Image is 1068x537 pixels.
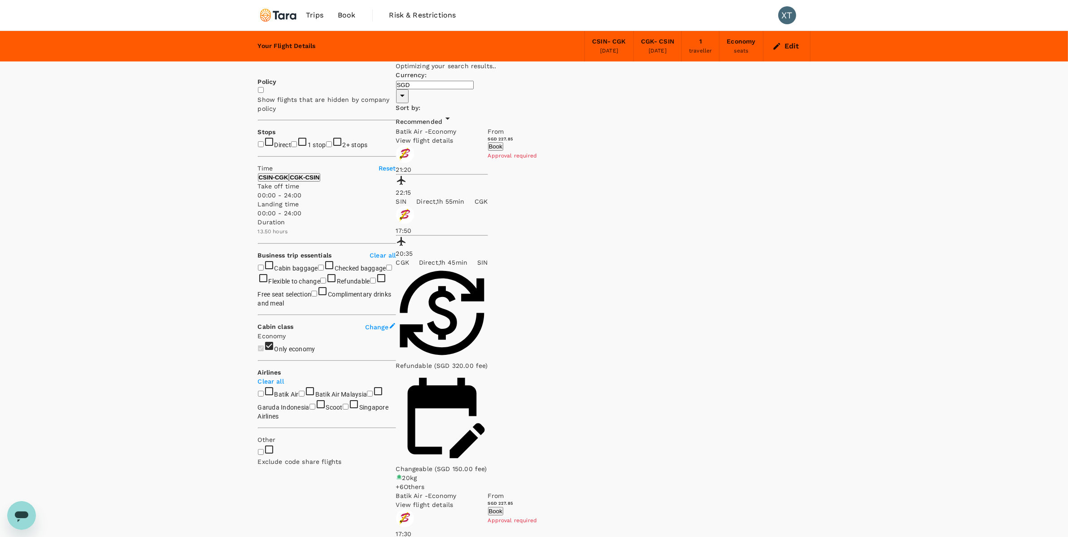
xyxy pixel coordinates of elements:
[425,128,428,135] span: -
[396,465,487,472] span: Changeable (SGD 150.00 fee)
[389,10,456,21] span: Risk & Restrictions
[396,509,414,527] img: ID
[315,391,367,398] span: Batik Air Malaysia
[326,404,343,411] span: Scoot
[258,345,264,351] input: Only economy
[259,174,288,181] p: CSIN - CGK
[488,517,537,524] span: Approval required
[311,291,317,297] input: Complimentary drinks and meal
[258,457,396,466] p: Exclude code share flights
[370,278,376,284] input: Free seat selection
[367,391,373,397] input: Garuda Indonesia
[306,10,323,21] span: Trips
[258,192,302,199] span: 00:00 - 24:00
[488,507,503,515] button: Book
[337,278,370,285] span: Refundable
[396,226,488,235] p: 17:50
[335,265,386,272] span: Checked baggage
[258,128,276,135] strong: Stops
[258,332,396,341] p: Economy
[258,265,264,271] input: Cabin baggage
[396,136,457,145] p: View flight details
[396,206,414,224] img: ID
[689,47,712,56] div: traveller
[734,47,749,56] div: seats
[275,141,292,148] span: Direct
[396,267,488,370] div: Refundable (SGD 320.00 fee)
[320,278,326,284] input: Refundable
[641,37,674,47] div: CGK - CSIN
[396,128,425,135] span: Batik Air
[258,252,332,259] strong: Business trip essentials
[396,197,406,206] p: SIN
[475,197,488,206] p: CGK
[386,265,392,271] input: Flexible to change
[258,164,273,173] p: Time
[370,251,396,260] p: Clear all
[396,118,443,125] span: Recommended
[258,182,396,191] p: Take off time
[299,391,305,397] input: Batik Air Malaysia
[396,482,488,491] div: +6Others
[269,278,321,285] span: Flexible to change
[425,492,428,499] span: -
[343,141,368,148] span: 2+ stops
[310,404,315,410] input: Scoot
[258,391,264,397] input: Batik Air
[308,141,326,148] span: 1 stop
[404,483,425,490] span: Others
[258,449,264,455] input: Exclude code share flights
[290,174,319,181] p: CGK - CSIN
[416,197,464,206] div: Direct , 1h 55min
[258,41,316,51] div: Your Flight Details
[275,265,318,272] span: Cabin baggage
[258,210,302,217] span: 00:00 - 24:00
[488,128,504,135] span: From
[396,473,488,482] div: 20kg
[258,291,312,298] span: Free seat selection
[258,95,396,113] p: Show flights that are hidden by company policy
[428,492,456,499] span: Economy
[365,323,389,331] span: Change
[258,5,299,25] img: Tara Climate Ltd
[428,128,456,135] span: Economy
[699,37,702,47] div: 1
[275,391,299,398] span: Batik Air
[258,141,264,147] input: Direct
[396,362,488,369] span: Refundable (SGD 320.00 fee)
[338,10,356,21] span: Book
[488,136,537,142] h6: SGD 227.85
[318,265,324,271] input: Checked baggage
[396,492,425,499] span: Batik Air
[396,104,421,111] span: Sort by :
[379,164,396,173] p: Reset
[258,200,396,209] p: Landing time
[488,153,537,159] span: Approval required
[402,474,417,481] span: 20kg
[275,345,315,353] span: Only economy
[258,404,310,411] span: Garuda Indonesia
[396,483,404,490] span: + 6
[258,369,281,376] strong: Airlines
[396,89,409,103] button: Open
[396,145,414,163] img: ID
[771,39,803,53] button: Edit
[396,165,488,174] p: 21:20
[396,249,488,258] p: 20:35
[291,141,297,147] input: 1 stop
[727,37,755,47] div: Economy
[396,71,427,79] span: Currency :
[592,37,626,47] div: CSIN - CGK
[343,404,349,410] input: Singapore Airlines
[326,141,332,147] input: 2+ stops
[488,142,503,151] button: Book
[649,47,667,56] div: [DATE]
[488,500,537,506] h6: SGD 227.85
[778,6,796,24] div: XT
[488,492,504,499] span: From
[258,218,396,227] p: Duration
[419,258,467,267] div: Direct , 1h 45min
[7,501,36,530] iframe: Button to launch messaging window
[258,323,294,330] strong: Cabin class
[396,500,457,509] p: View flight details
